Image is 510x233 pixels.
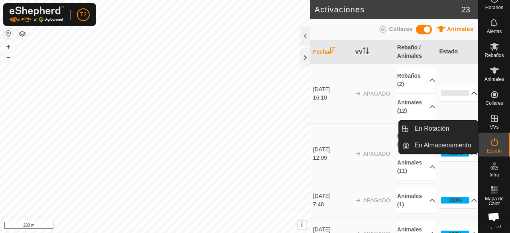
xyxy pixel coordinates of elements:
[397,154,435,180] p-accordion-header: Animales (11)
[355,90,361,97] img: arrow
[4,29,13,38] button: Restablecer Mapa
[363,90,390,97] span: APAGADO
[441,90,469,96] div: 0%
[355,151,361,157] img: arrow
[397,187,435,213] p-accordion-header: Animales (1)
[313,154,351,162] div: 12:09
[301,221,302,228] span: i
[436,40,478,64] th: Estado
[313,85,351,94] div: [DATE]
[298,221,306,229] button: i
[352,40,394,64] th: VV
[313,200,351,209] div: 7:48
[485,101,503,106] span: Collares
[441,197,469,204] div: 100%
[169,223,196,230] a: Contáctenos
[410,121,478,137] a: En Rotación
[363,197,390,204] span: APAGADO
[484,53,504,58] span: Rebaños
[481,196,508,206] span: Mapa de Calor
[399,121,478,137] li: En Rotación
[18,29,27,39] button: Capas del Mapa
[363,49,369,55] p-sorticon: Activar para ordenar
[479,209,510,231] a: Ayuda
[394,40,436,64] th: Rebaño / Animales
[439,85,477,101] p-accordion-header: 0%
[410,137,478,153] a: En Almacenamiento
[489,172,499,177] span: Infra
[315,5,461,14] h2: Activaciones
[487,149,502,153] span: Estado
[490,125,498,129] span: VVs
[355,197,361,204] img: arrow
[439,192,477,208] p-accordion-header: 100%
[4,42,13,51] button: +
[487,29,502,34] span: Alertas
[389,26,412,32] span: Collares
[313,145,351,154] div: [DATE]
[313,192,351,200] div: [DATE]
[397,127,435,153] p-accordion-header: Rebaños (1)
[10,6,64,23] img: Logo Gallagher
[363,151,390,157] span: APAGADO
[488,223,501,228] span: Ayuda
[414,141,471,150] span: En Almacenamiento
[310,40,352,64] th: Fecha
[483,206,504,227] div: Chat abierto
[414,124,449,133] span: En Rotación
[329,49,335,55] p-sorticon: Activar para ordenar
[313,94,351,102] div: 16:10
[484,77,504,82] span: Animales
[485,5,503,10] span: Horarios
[449,196,462,204] div: 100%
[397,67,435,93] p-accordion-header: Rebaños (2)
[4,52,13,62] button: –
[397,94,435,120] p-accordion-header: Animales (12)
[461,4,470,16] span: 23
[114,223,159,230] a: Política de Privacidad
[399,137,478,153] li: En Almacenamiento
[80,10,86,19] span: T2
[447,26,473,32] span: Animales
